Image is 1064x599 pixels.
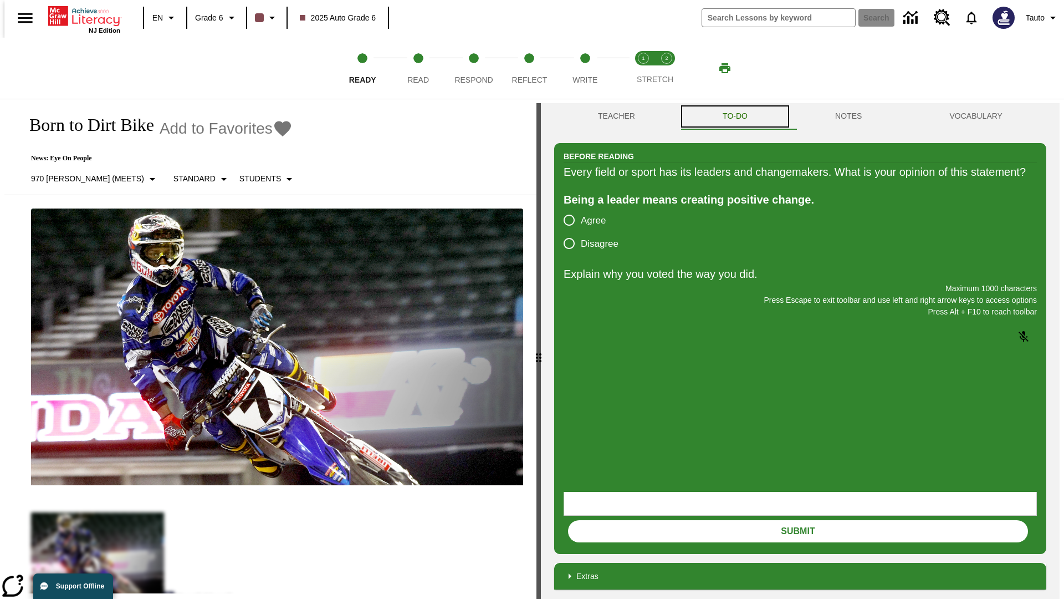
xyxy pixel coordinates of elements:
[160,119,293,138] button: Add to Favorites - Born to Dirt Bike
[33,573,113,599] button: Support Offline
[235,169,300,189] button: Select Student
[1010,323,1037,350] button: Click to activate and allow voice recognition
[300,12,376,24] span: 2025 Auto Grade 6
[18,154,300,163] p: News: Eye On People
[564,265,1037,283] p: Explain why you voted the way you did.
[707,58,743,78] button: Print
[564,306,1037,318] p: Press Alt + F10 to reach toolbar
[791,103,906,130] button: NOTES
[239,173,281,185] p: Students
[191,8,243,28] button: Grade: Grade 6, Select a grade
[957,3,986,32] a: Notifications
[927,3,957,33] a: Resource Center, Will open in new tab
[581,214,606,228] span: Agree
[554,563,1046,590] div: Extras
[564,295,1037,306] p: Press Escape to exit toolbar and use left and right arrow keys to access options
[349,75,376,84] span: Ready
[564,209,627,255] div: poll
[665,55,668,61] text: 2
[4,103,536,593] div: reading
[581,237,618,251] span: Disagree
[250,8,283,28] button: Class color is dark brown. Change class color
[637,75,673,84] span: STRETCH
[993,7,1015,29] img: Avatar
[572,75,597,84] span: Write
[702,9,855,27] input: search field
[642,55,644,61] text: 1
[564,283,1037,295] p: Maximum 1000 characters
[454,75,493,84] span: Respond
[160,120,273,138] span: Add to Favorites
[553,38,617,99] button: Write step 5 of 5
[169,169,235,189] button: Scaffolds, Standard
[627,38,659,99] button: Stretch Read step 1 of 2
[9,2,42,34] button: Open side menu
[4,9,162,19] body: Explain why you voted the way you did. Maximum 1000 characters Press Alt + F10 to reach toolbar P...
[554,103,1046,130] div: Instructional Panel Tabs
[536,103,541,599] div: Press Enter or Spacebar and then press right and left arrow keys to move the slider
[1026,12,1045,24] span: Tauto
[442,38,506,99] button: Respond step 3 of 5
[679,103,791,130] button: TO-DO
[564,191,1037,209] div: Being a leader means creating positive change.
[564,163,1037,181] div: Every field or sport has its leaders and changemakers. What is your opinion of this statement?
[541,103,1060,599] div: activity
[651,38,683,99] button: Stretch Respond step 2 of 2
[1021,8,1064,28] button: Profile/Settings
[56,582,104,590] span: Support Offline
[906,103,1046,130] button: VOCABULARY
[89,27,120,34] span: NJ Edition
[568,520,1028,542] button: Submit
[18,115,154,135] h1: Born to Dirt Bike
[27,169,163,189] button: Select Lexile, 970 Lexile (Meets)
[897,3,927,33] a: Data Center
[407,75,429,84] span: Read
[48,4,120,34] div: Home
[386,38,450,99] button: Read step 2 of 5
[564,150,634,163] h2: Before Reading
[147,8,183,28] button: Language: EN, Select a language
[31,209,523,486] img: Motocross racer James Stewart flies through the air on his dirt bike.
[31,173,144,185] p: 970 [PERSON_NAME] (Meets)
[576,571,598,582] p: Extras
[330,38,395,99] button: Ready step 1 of 5
[554,103,679,130] button: Teacher
[152,12,163,24] span: EN
[497,38,561,99] button: Reflect step 4 of 5
[173,173,216,185] p: Standard
[512,75,548,84] span: Reflect
[195,12,223,24] span: Grade 6
[986,3,1021,32] button: Select a new avatar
